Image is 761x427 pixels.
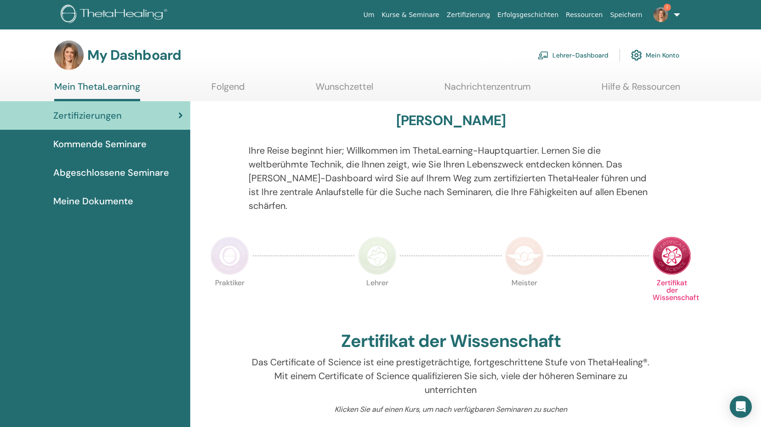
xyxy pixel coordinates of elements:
a: Zertifizierung [443,6,494,23]
a: Um [360,6,378,23]
span: Kommende Seminare [53,137,147,151]
a: Kurse & Seminare [378,6,443,23]
a: Ressourcen [562,6,606,23]
img: Certificate of Science [653,237,691,275]
img: default.jpg [54,40,84,70]
img: Master [505,237,544,275]
a: Wunschzettel [316,81,373,99]
p: Praktiker [210,279,249,318]
img: Instructor [358,237,397,275]
p: Ihre Reise beginnt hier; Willkommen im ThetaLearning-Hauptquartier. Lernen Sie die weltberühmte T... [249,144,653,213]
a: Mein Konto [631,45,679,65]
a: Nachrichtenzentrum [444,81,531,99]
h3: [PERSON_NAME] [396,112,506,129]
span: Abgeschlossene Seminare [53,166,169,179]
span: Meine Dokumente [53,194,133,208]
a: Lehrer-Dashboard [538,45,608,65]
span: 1 [664,4,671,11]
img: cog.svg [631,47,642,63]
p: Zertifikat der Wissenschaft [653,279,691,318]
a: Folgend [211,81,245,99]
a: Speichern [607,6,646,23]
p: Meister [505,279,544,318]
img: default.jpg [653,7,668,22]
div: Open Intercom Messenger [730,396,752,418]
img: Practitioner [210,237,249,275]
p: Klicken Sie auf einen Kurs, um nach verfügbaren Seminaren zu suchen [249,404,653,415]
span: Zertifizierungen [53,109,122,122]
p: Das Certificate of Science ist eine prestigeträchtige, fortgeschrittene Stufe von ThetaHealing®. ... [249,355,653,397]
img: logo.png [61,5,170,25]
h3: My Dashboard [87,47,181,63]
a: Mein ThetaLearning [54,81,140,101]
p: Lehrer [358,279,397,318]
img: chalkboard-teacher.svg [538,51,549,59]
a: Hilfe & Ressourcen [602,81,680,99]
h2: Zertifikat der Wissenschaft [341,331,561,352]
a: Erfolgsgeschichten [494,6,562,23]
